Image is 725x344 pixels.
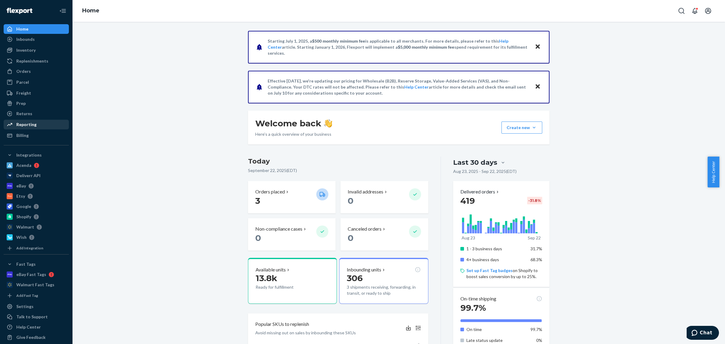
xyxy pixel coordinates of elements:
[16,173,40,179] div: Deliverr API
[460,188,500,195] p: Delivered orders
[4,131,69,140] a: Billing
[16,245,43,251] div: Add Integration
[4,150,69,160] button: Integrations
[16,271,46,277] div: eBay Fast Tags
[4,77,69,87] a: Parcel
[348,188,383,195] p: Invalid addresses
[324,119,332,128] img: hand-wave emoji
[466,246,526,252] p: 1 - 3 business days
[256,284,311,290] p: Ready for fulfillment
[460,196,475,206] span: 419
[248,157,428,166] h3: Today
[501,122,542,134] button: Create new
[255,118,332,129] h1: Welcome back
[255,131,332,137] p: Here’s a quick overview of your business
[16,100,26,106] div: Prep
[16,152,42,158] div: Integrations
[16,47,36,53] div: Inventory
[466,257,526,263] p: 4+ business days
[16,324,41,330] div: Help Center
[348,233,353,243] span: 0
[16,224,34,230] div: Walmart
[466,268,513,273] a: Set up Fast Tag badges
[4,191,69,201] a: Etsy
[16,79,29,85] div: Parcel
[4,56,69,66] a: Replenishments
[4,99,69,108] a: Prep
[16,162,31,168] div: Acenda
[4,24,69,34] a: Home
[530,257,542,262] span: 68.3%
[4,67,69,76] a: Orders
[453,168,517,174] p: Aug 23, 2025 - Sep 22, 2025 ( EDT )
[248,218,336,251] button: Non-compliance cases 0
[4,161,69,170] a: Acenda
[4,232,69,242] a: Wish
[687,326,719,341] iframe: Opens a widget where you can chat to one of our agents
[256,266,286,273] p: Available units
[466,326,526,333] p: On time
[16,58,48,64] div: Replenishments
[340,218,428,251] button: Canceled orders 0
[4,109,69,118] a: Returns
[4,34,69,44] a: Inbounds
[255,188,285,195] p: Orders placed
[4,322,69,332] a: Help Center
[16,203,31,209] div: Google
[16,314,48,320] div: Talk to Support
[702,5,714,17] button: Open account menu
[348,226,382,232] p: Canceled orders
[340,181,428,213] button: Invalid addresses 0
[689,5,701,17] button: Open notifications
[339,258,428,304] button: Inbounding units3063 shipments receiving, forwarding, in transit, or ready to ship
[466,337,526,343] p: Late status update
[675,5,688,17] button: Open Search Box
[248,181,336,213] button: Orders placed 3
[16,334,46,340] div: Give Feedback
[4,292,69,299] a: Add Fast Tag
[4,88,69,98] a: Freight
[4,312,69,322] button: Talk to Support
[4,259,69,269] button: Fast Tags
[16,293,38,298] div: Add Fast Tag
[255,196,260,206] span: 3
[16,214,31,220] div: Shopify
[16,122,37,128] div: Reporting
[4,45,69,55] a: Inventory
[4,171,69,180] a: Deliverr API
[16,261,36,267] div: Fast Tags
[530,246,542,251] span: 31.7%
[4,120,69,129] a: Reporting
[536,338,542,343] span: 0%
[16,234,27,240] div: Wish
[528,235,541,241] p: Sep 22
[16,36,35,42] div: Inbounds
[460,295,496,302] p: On-time shipping
[460,303,486,313] span: 99.7%
[312,38,365,44] span: $500 monthly minimum fee
[404,84,429,89] a: Help Center
[4,280,69,290] a: Walmart Fast Tags
[466,268,542,280] p: on Shopify to boost sales conversion by up to 25%.
[77,2,104,20] ol: breadcrumbs
[534,43,542,51] button: Close
[347,266,381,273] p: Inbounding units
[4,302,69,311] a: Settings
[534,83,542,91] button: Close
[82,7,99,14] a: Home
[248,258,337,304] button: Available units13.8kReady for fulfillment
[527,197,542,204] div: -31.8 %
[16,193,25,199] div: Etsy
[268,38,529,56] p: Starting July 1, 2025, a is applicable to all merchants. For more details, please refer to this a...
[4,181,69,191] a: eBay
[4,245,69,252] a: Add Integration
[16,68,31,74] div: Orders
[16,282,54,288] div: Walmart Fast Tags
[4,202,69,211] a: Google
[347,284,420,296] p: 3 shipments receiving, forwarding, in transit, or ready to ship
[256,273,277,283] span: 13.8k
[4,222,69,232] a: Walmart
[255,233,261,243] span: 0
[398,44,454,50] span: $5,000 monthly minimum fee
